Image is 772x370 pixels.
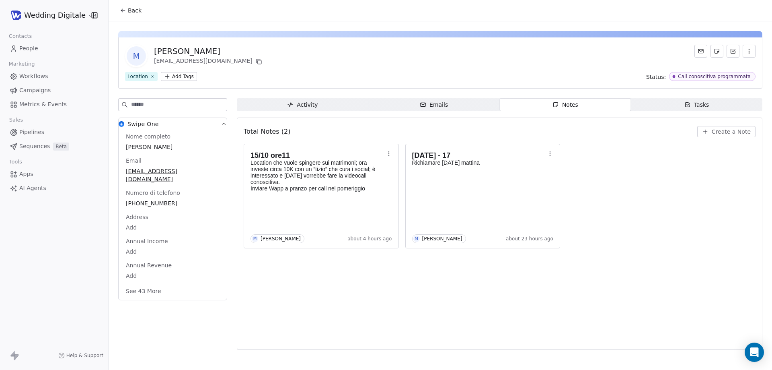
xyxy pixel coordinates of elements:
[712,128,751,136] span: Create a Note
[347,236,392,242] span: about 4 hours ago
[412,159,546,166] p: Richiamare [DATE] mattina
[127,120,159,128] span: Swipe One
[6,70,102,83] a: Workflows
[119,121,124,127] img: Swipe One
[124,189,182,197] span: Numero di telefono
[10,8,86,22] button: Wedding Digitale
[5,58,38,70] span: Marketing
[154,57,264,66] div: [EMAIL_ADDRESS][DOMAIN_NAME]
[415,236,418,242] div: M
[506,236,553,242] span: about 23 hours ago
[6,114,27,126] span: Sales
[119,118,227,132] button: Swipe OneSwipe One
[126,199,220,207] span: [PHONE_NUMBER]
[646,73,666,81] span: Status:
[6,156,25,168] span: Tools
[250,151,384,159] h1: 15/10 ore11
[6,42,102,55] a: People
[5,30,35,42] span: Contacts
[19,128,44,136] span: Pipelines
[121,284,166,298] button: See 43 More
[244,127,290,136] span: Total Notes (2)
[19,86,51,95] span: Campaigns
[287,101,318,109] div: Activity
[19,44,38,53] span: People
[250,159,384,192] p: Location che vuole spingere sui matrimoni; ora investe circa 10K con un “tizio” che cura i social...
[53,143,69,151] span: Beta
[154,45,264,57] div: [PERSON_NAME]
[19,170,33,178] span: Apps
[6,182,102,195] a: AI Agents
[126,167,220,183] span: [EMAIL_ADDRESS][DOMAIN_NAME]
[19,100,67,109] span: Metrics & Events
[253,236,257,242] div: M
[127,73,148,80] div: Location
[6,140,102,153] a: SequencesBeta
[420,101,448,109] div: Emails
[58,352,103,359] a: Help & Support
[684,101,709,109] div: Tasks
[126,272,220,280] span: Add
[6,126,102,139] a: Pipelines
[66,352,103,359] span: Help & Support
[678,74,751,79] div: Call conoscitiva programmata
[745,343,764,362] div: Open Intercom Messenger
[697,126,756,137] button: Create a Note
[24,10,86,21] span: Wedding Digitale
[124,132,172,141] span: Nome completo
[412,151,546,159] h1: [DATE] - 17
[127,46,146,66] span: M
[119,132,227,300] div: Swipe OneSwipe One
[11,10,21,20] img: WD-pittogramma.png
[124,157,143,165] span: Email
[19,142,50,151] span: Sequences
[128,6,142,14] span: Back
[115,3,146,18] button: Back
[19,72,48,81] span: Workflows
[6,98,102,111] a: Metrics & Events
[6,84,102,97] a: Campaigns
[19,184,46,192] span: AI Agents
[6,167,102,181] a: Apps
[422,236,462,242] div: [PERSON_NAME]
[124,261,173,269] span: Annual Revenue
[124,237,170,245] span: Annual Income
[161,72,197,81] button: Add Tags
[124,213,150,221] span: Address
[126,143,220,151] span: [PERSON_NAME]
[126,248,220,256] span: Add
[261,236,301,242] div: [PERSON_NAME]
[126,223,220,232] span: Add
